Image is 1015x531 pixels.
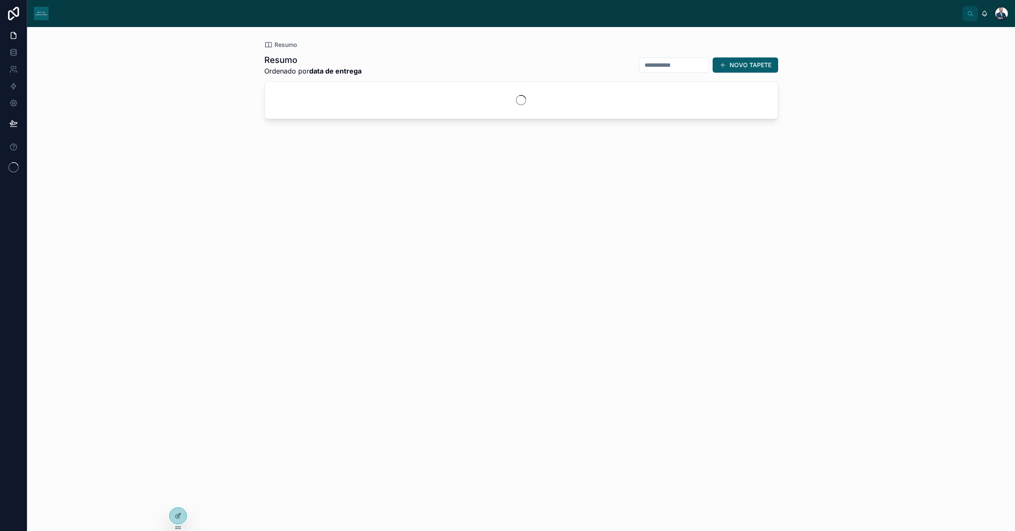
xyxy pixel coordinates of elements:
[264,41,297,49] a: Resumo
[713,57,778,73] button: NOVO TAPETE
[264,66,362,76] span: Ordenado por
[264,54,362,66] h1: Resumo
[309,67,362,75] strong: data de entrega
[34,7,49,20] img: App logo
[55,12,963,15] div: scrollable content
[274,41,297,49] span: Resumo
